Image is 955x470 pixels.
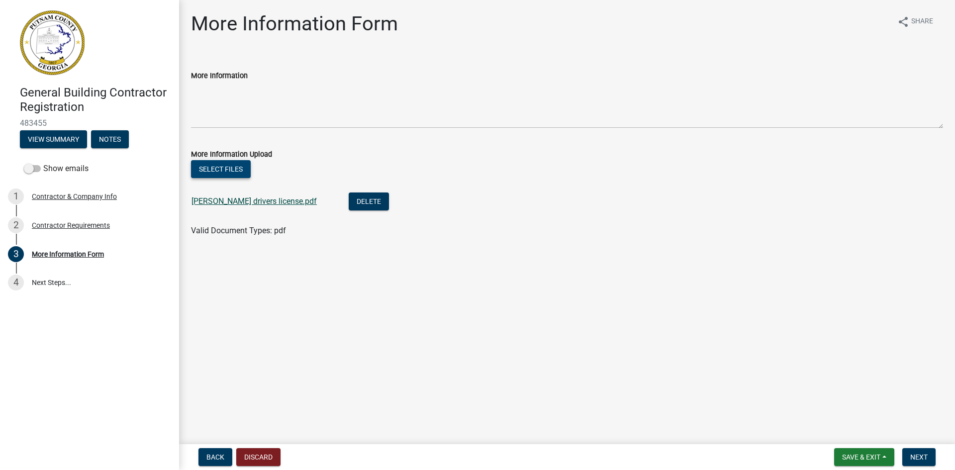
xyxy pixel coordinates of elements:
button: Notes [91,130,129,148]
div: 3 [8,246,24,262]
span: Save & Exit [842,453,880,461]
label: More Information [191,73,248,80]
wm-modal-confirm: Summary [20,136,87,144]
wm-modal-confirm: Delete Document [349,197,389,207]
div: 1 [8,188,24,204]
wm-modal-confirm: Notes [91,136,129,144]
button: Save & Exit [834,448,894,466]
div: 4 [8,275,24,290]
button: Select files [191,160,251,178]
span: Share [911,16,933,28]
div: Contractor & Company Info [32,193,117,200]
span: 483455 [20,118,159,128]
a: [PERSON_NAME] drivers license.pdf [191,196,317,206]
button: Delete [349,192,389,210]
span: Next [910,453,928,461]
button: shareShare [889,12,941,31]
h1: More Information Form [191,12,398,36]
button: Next [902,448,936,466]
label: More Information Upload [191,151,272,158]
span: Valid Document Types: pdf [191,226,286,235]
div: More Information Form [32,251,104,258]
h4: General Building Contractor Registration [20,86,171,114]
button: Discard [236,448,281,466]
button: View Summary [20,130,87,148]
label: Show emails [24,163,89,175]
button: Back [198,448,232,466]
span: Back [206,453,224,461]
i: share [897,16,909,28]
div: 2 [8,217,24,233]
img: Putnam County, Georgia [20,10,85,75]
div: Contractor Requirements [32,222,110,229]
